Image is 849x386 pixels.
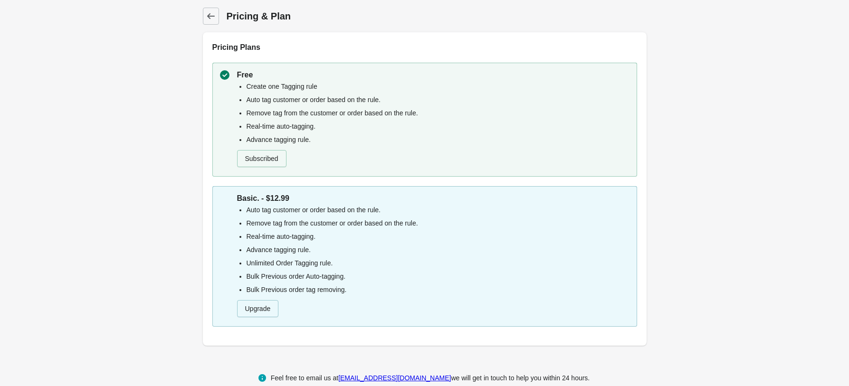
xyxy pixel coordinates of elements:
li: Remove tag from the customer or order based on the rule. [247,108,630,118]
li: Create one Tagging rule [247,82,630,91]
button: Subscribed [237,150,286,167]
li: Bulk Previous order Auto-tagging. [247,272,630,281]
li: Auto tag customer or order based on the rule. [247,205,630,215]
li: Advance tagging rule. [247,245,630,254]
p: Basic. - $12.99 [237,193,630,204]
li: Unlimited Order Tagging rule. [247,258,630,268]
li: Bulk Previous order tag removing. [247,285,630,294]
li: Real-time auto-tagging. [247,232,630,241]
a: [EMAIL_ADDRESS][DOMAIN_NAME] [338,374,451,382]
li: Remove tag from the customer or order based on the rule. [247,218,630,228]
h2: Pricing Plans [212,42,637,53]
p: Free [237,69,630,81]
button: Upgrade [237,300,279,317]
li: Auto tag customer or order based on the rule. [247,95,630,104]
div: Feel free to email us at we will get in touch to help you within 24 hours. [271,372,590,384]
li: Real-time auto-tagging. [247,122,630,131]
li: Advance tagging rule. [247,135,630,144]
h1: Pricing & Plan [227,9,647,23]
